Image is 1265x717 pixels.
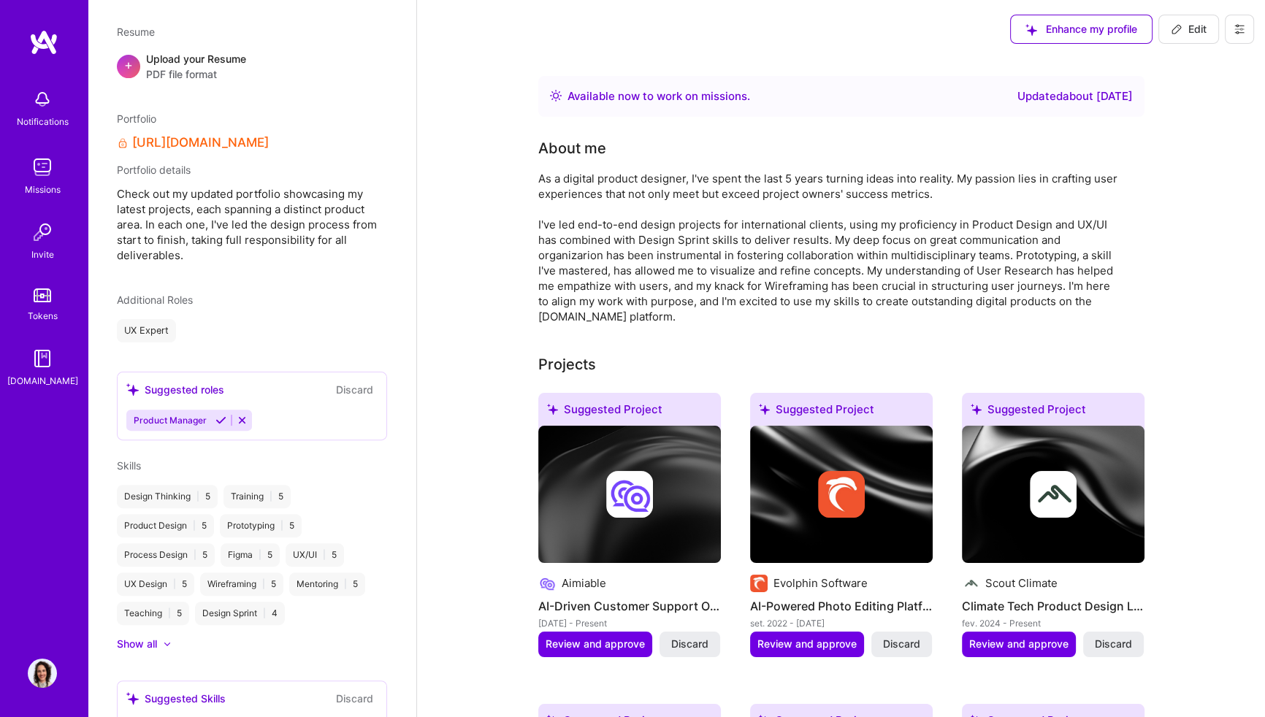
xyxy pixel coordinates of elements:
[193,520,196,532] span: |
[200,572,283,596] div: Wireframing 5
[962,597,1144,616] h4: Climate Tech Product Design Leadership
[126,691,226,706] div: Suggested Skills
[332,381,378,398] button: Discard
[117,637,157,651] div: Show all
[332,690,378,707] button: Discard
[28,308,58,323] div: Tokens
[750,426,933,563] img: cover
[134,415,207,426] span: Product Manager
[194,549,196,561] span: |
[117,186,387,263] span: Check out my updated portfolio showcasing my latest projects, each spanning a distinct product ar...
[538,353,596,375] div: Projects
[969,637,1069,651] span: Review and approve
[215,415,226,426] i: Accept
[546,637,645,651] span: Review and approve
[750,575,768,592] img: Company logo
[757,637,857,651] span: Review and approve
[117,514,214,537] div: Product Design 5
[263,607,266,619] span: |
[280,520,283,532] span: |
[289,572,365,596] div: Mentoring 5
[117,162,387,177] div: Portfolio details
[286,543,344,567] div: UX/UI 5
[671,637,708,651] span: Discard
[262,578,265,590] span: |
[220,514,302,537] div: Prototyping 5
[538,137,606,159] div: About me
[759,404,770,415] i: icon SuggestedTeams
[28,218,57,247] img: Invite
[117,572,194,596] div: UX Design 5
[196,491,199,502] span: |
[117,26,155,38] span: Resume
[7,373,78,388] div: [DOMAIN_NAME]
[818,471,865,518] img: Company logo
[17,114,69,129] div: Notifications
[34,288,51,302] img: tokens
[117,294,193,306] span: Additional Roles
[750,616,933,631] div: set. 2022 - [DATE]
[195,602,285,625] div: Design Sprint 4
[538,616,721,631] div: [DATE] - Present
[1171,22,1207,37] span: Edit
[750,393,933,432] div: Suggested Project
[124,57,133,72] span: +
[985,575,1058,591] div: Scout Climate
[962,426,1144,563] img: cover
[538,597,721,616] h4: AI-Driven Customer Support OS Design
[117,112,156,125] span: Portfolio
[1017,88,1133,105] div: Updated about [DATE]
[126,383,139,396] i: icon SuggestedTeams
[538,171,1123,324] div: As a digital product designer, I've spent the last 5 years turning ideas into reality. My passion...
[132,135,269,150] a: [URL][DOMAIN_NAME]
[562,575,606,591] div: Aimiable
[1025,22,1137,37] span: Enhance my profile
[344,578,347,590] span: |
[168,607,171,619] span: |
[28,85,57,114] img: bell
[221,543,280,567] div: Figma 5
[547,404,558,415] i: icon SuggestedTeams
[962,575,979,592] img: Company logo
[538,426,721,563] img: cover
[146,51,246,82] div: Upload your Resume
[323,549,326,561] span: |
[28,344,57,373] img: guide book
[237,415,248,426] i: Reject
[962,393,1144,432] div: Suggested Project
[28,153,57,182] img: teamwork
[773,575,868,591] div: Evolphin Software
[126,692,139,705] i: icon SuggestedTeams
[117,459,141,472] span: Skills
[1025,24,1037,36] i: icon SuggestedTeams
[31,247,54,262] div: Invite
[173,578,176,590] span: |
[606,471,653,518] img: Company logo
[25,182,61,197] div: Missions
[962,616,1144,631] div: fev. 2024 - Present
[883,637,920,651] span: Discard
[538,393,721,432] div: Suggested Project
[117,543,215,567] div: Process Design 5
[126,382,224,397] div: Suggested roles
[117,602,189,625] div: Teaching 5
[117,319,176,342] div: UX Expert
[117,485,218,508] div: Design Thinking 5
[538,137,606,159] div: Tell us a little about yourself
[28,659,57,688] img: User Avatar
[223,485,291,508] div: Training 5
[567,88,750,105] div: Available now to work on missions .
[750,597,933,616] h4: AI-Powered Photo Editing Platform Design
[1095,637,1132,651] span: Discard
[971,404,982,415] i: icon SuggestedTeams
[259,549,261,561] span: |
[538,575,556,592] img: Company logo
[270,491,272,502] span: |
[29,29,58,55] img: logo
[146,66,246,82] span: PDF file format
[550,90,562,101] img: Availability
[1030,471,1077,518] img: Company logo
